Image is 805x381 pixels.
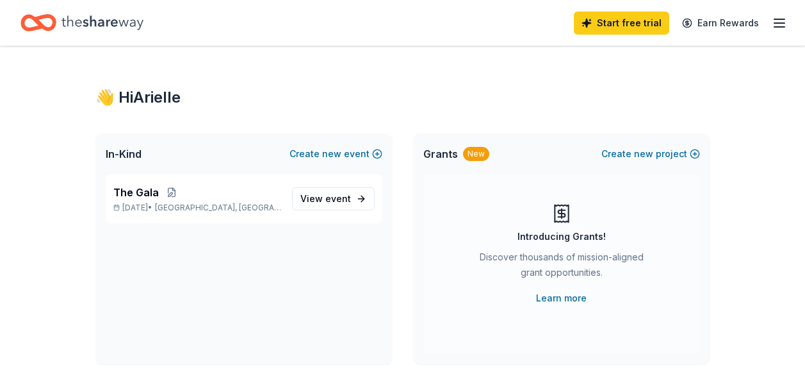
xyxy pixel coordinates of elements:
[463,147,489,161] div: New
[155,203,281,213] span: [GEOGRAPHIC_DATA], [GEOGRAPHIC_DATA]
[95,87,710,108] div: 👋 Hi Arielle
[475,250,649,285] div: Discover thousands of mission-aligned grant opportunities.
[106,146,142,162] span: In-Kind
[536,291,587,306] a: Learn more
[322,146,341,162] span: new
[325,193,351,204] span: event
[517,229,606,244] div: Introducing Grants!
[674,12,767,35] a: Earn Rewards
[300,191,351,207] span: View
[113,203,282,213] p: [DATE] •
[601,146,700,162] button: Createnewproject
[289,146,382,162] button: Createnewevent
[574,12,669,35] a: Start free trial
[423,146,458,162] span: Grants
[20,8,143,38] a: Home
[113,185,159,200] span: The Gala
[634,146,653,162] span: new
[292,187,375,210] a: View event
